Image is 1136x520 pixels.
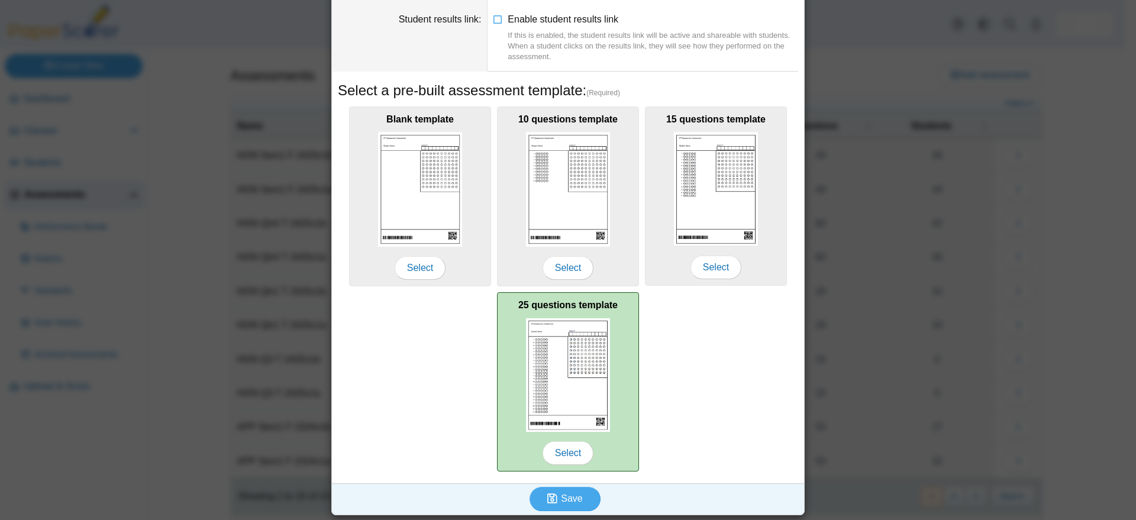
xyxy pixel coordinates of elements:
[690,256,741,279] span: Select
[508,30,798,63] div: If this is enabled, the student results link will be active and shareable with students. When a s...
[395,256,446,280] span: Select
[518,300,618,310] b: 25 questions template
[526,132,610,246] img: scan_sheet_10_questions.png
[586,88,620,98] span: (Required)
[386,114,454,124] b: Blank template
[674,132,758,246] img: scan_sheet_15_questions.png
[399,14,482,24] label: Student results link
[530,487,601,511] button: Save
[378,132,462,246] img: scan_sheet_blank.png
[543,441,593,465] span: Select
[561,493,582,503] span: Save
[508,14,798,62] span: Enable student results link
[526,318,610,432] img: scan_sheet_25_questions.png
[518,114,618,124] b: 10 questions template
[543,256,593,280] span: Select
[666,114,766,124] b: 15 questions template
[338,80,798,101] h5: Select a pre-built assessment template:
